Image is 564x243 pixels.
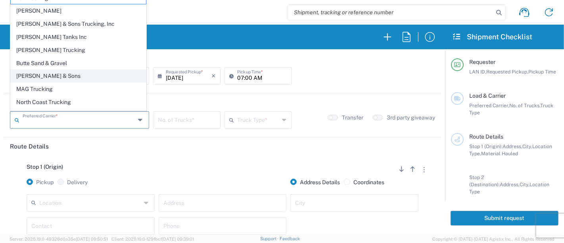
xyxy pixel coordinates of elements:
h2: Shipment Checklist [452,32,532,42]
span: MAG Trucking [11,83,146,95]
span: LAN ID, [469,69,486,75]
span: [PERSON_NAME] Trucking [11,44,146,56]
label: Address Details [290,179,340,186]
span: Butte Sand & Gravel [11,57,146,69]
label: 3rd party giveaway [387,114,435,121]
span: Pickup Time [528,69,556,75]
span: No. of Trucks, [509,102,540,108]
span: Route Details [469,133,503,140]
a: Support [260,236,280,241]
span: Requester [469,59,495,65]
span: Stop 2 (Destination): [469,174,500,187]
span: Material Hauled [481,150,518,156]
span: Address, [503,143,522,149]
input: Shipment, tracking or reference number [288,5,493,20]
label: Transfer [342,114,364,121]
span: North Coast Trucking [11,96,146,108]
span: City, [520,181,529,187]
h2: Route Details [10,143,49,150]
span: [DATE] 09:50:51 [76,237,108,241]
span: City, [522,143,532,149]
button: Submit request [451,211,558,226]
span: [PERSON_NAME] & Sons [11,70,146,82]
span: Address, [500,181,520,187]
span: Client: 2025.19.0-129fbcf [111,237,194,241]
label: Coordinates [344,179,384,186]
span: Preferred Carrier, [469,102,509,108]
span: Requested Pickup, [486,69,528,75]
span: Northstate Aggregate [11,109,146,121]
span: [DATE] 09:39:01 [162,237,194,241]
span: Load & Carrier [469,93,506,99]
span: Copyright © [DATE]-[DATE] Agistix Inc., All Rights Reserved [432,235,554,243]
i: × [211,69,216,82]
span: Stop 1 (Origin): [469,143,503,149]
span: Server: 2025.19.0-49328d0a35e [10,237,108,241]
span: Stop 1 (Origin) [27,164,63,170]
a: Feedback [280,236,300,241]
